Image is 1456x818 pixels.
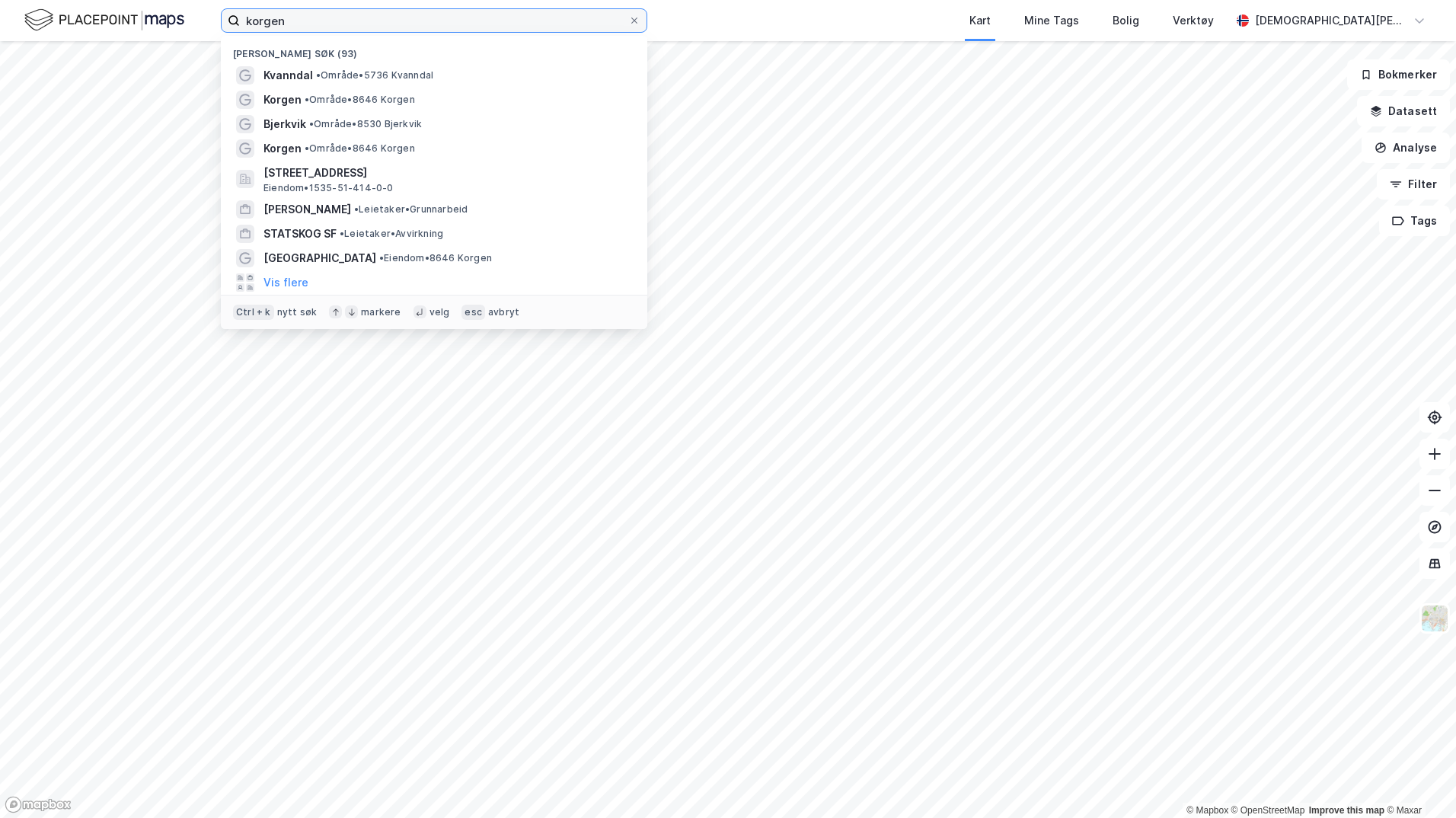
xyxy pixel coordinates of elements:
button: Analyse [1362,133,1450,163]
span: Eiendom • 8646 Korgen [379,252,492,264]
span: [GEOGRAPHIC_DATA] [263,249,376,267]
a: OpenStreetMap [1231,805,1305,816]
div: nytt søk [277,306,318,318]
button: Datasett [1357,96,1450,126]
div: Mine Tags [1024,11,1079,30]
span: STATSKOG SF [263,225,337,243]
span: Leietaker • Grunnarbeid [354,203,468,216]
span: • [340,228,344,239]
span: Område • 8646 Korgen [305,142,415,155]
span: Område • 8530 Bjerkvik [309,118,422,130]
div: avbryt [488,306,519,318]
span: • [305,94,309,105]
span: Korgen [263,91,302,109]
div: Verktøy [1173,11,1214,30]
span: Kvanndal [263,66,313,85]
iframe: Chat Widget [1380,745,1456,818]
span: Område • 8646 Korgen [305,94,415,106]
span: Område • 5736 Kvanndal [316,69,433,81]
button: Bokmerker [1347,59,1450,90]
div: Kart [969,11,991,30]
div: esc [461,305,485,320]
button: Filter [1377,169,1450,200]
span: Leietaker • Avvirkning [340,228,443,240]
span: [PERSON_NAME] [263,200,351,219]
a: Mapbox [1186,805,1228,816]
a: Improve this map [1309,805,1384,816]
img: logo.f888ab2527a4732fd821a326f86c7f29.svg [24,7,184,34]
div: markere [361,306,401,318]
button: Tags [1379,206,1450,236]
span: • [379,252,384,264]
div: [DEMOGRAPHIC_DATA][PERSON_NAME] [1255,11,1407,30]
span: • [309,118,314,129]
span: • [354,203,359,215]
button: Vis flere [263,273,308,292]
div: Ctrl + k [233,305,274,320]
span: Korgen [263,139,302,158]
img: Z [1420,604,1449,633]
span: • [305,142,309,154]
div: Bolig [1113,11,1139,30]
span: Eiendom • 1535-51-414-0-0 [263,182,394,194]
div: [PERSON_NAME] søk (93) [221,36,647,63]
span: [STREET_ADDRESS] [263,164,629,182]
a: Mapbox homepage [5,796,72,813]
div: velg [429,306,450,318]
span: • [316,69,321,81]
input: Søk på adresse, matrikkel, gårdeiere, leietakere eller personer [240,9,628,32]
span: Bjerkvik [263,115,306,133]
